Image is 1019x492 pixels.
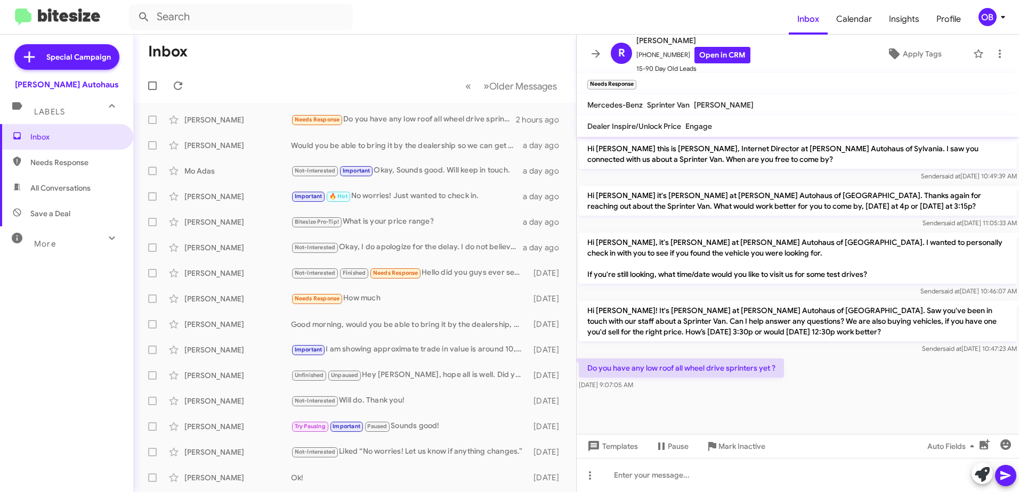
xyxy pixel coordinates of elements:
[585,437,638,456] span: Templates
[928,4,969,35] span: Profile
[978,8,997,26] div: OB
[295,167,336,174] span: Not-Interested
[587,80,636,89] small: Needs Response
[291,420,529,432] div: Sounds good!
[291,241,523,253] div: Okay, I do apologize for the delay. I do not believe we would be quite at that amount.
[489,80,557,92] span: Older Messages
[483,79,489,93] span: »
[529,421,568,432] div: [DATE]
[646,437,697,456] button: Pause
[184,166,291,176] div: Mo Adas
[587,100,643,110] span: Mercedes-Benz
[860,44,968,63] button: Apply Tags
[295,448,336,455] span: Not-Interested
[331,372,359,379] span: Unpaused
[295,244,336,251] span: Not-Interested
[184,447,291,457] div: [PERSON_NAME]
[184,191,291,202] div: [PERSON_NAME]
[697,437,774,456] button: Mark Inactive
[333,423,360,430] span: Important
[579,139,1017,169] p: Hi [PERSON_NAME] this is [PERSON_NAME], Internet Director at [PERSON_NAME] Autohaus of Sylvania. ...
[579,358,784,378] p: Do you have any low roof all wheel drive sprinters yet ?
[291,319,529,330] div: Good morning, would you be able to bring it by the dealership, either [DATE] or [DATE]?
[919,437,987,456] button: Auto Fields
[30,132,121,142] span: Inbox
[459,75,478,97] button: Previous
[529,370,568,381] div: [DATE]
[529,268,568,278] div: [DATE]
[922,345,1017,352] span: Sender [DATE] 10:47:23 AM
[295,372,324,379] span: Unfinished
[828,4,880,35] a: Calendar
[291,216,523,228] div: What is your price range?
[295,193,322,200] span: Important
[343,269,366,276] span: Finished
[529,447,568,457] div: [DATE]
[184,242,291,253] div: [PERSON_NAME]
[942,172,960,180] span: said at
[459,75,563,97] nav: Page navigation example
[295,218,339,225] span: Bitesize Pro-Tip!
[618,45,625,62] span: R
[789,4,828,35] a: Inbox
[523,191,568,202] div: a day ago
[291,292,529,305] div: How much
[523,242,568,253] div: a day ago
[46,52,111,62] span: Special Campaign
[291,395,529,407] div: Will do. Thank you!
[291,343,529,356] div: I am showing approximate trade in value is around 10,600. This is an estimate so it may differ up...
[587,121,681,131] span: Dealer Inspire/Unlock Price
[529,345,568,355] div: [DATE]
[529,319,568,330] div: [DATE]
[184,293,291,304] div: [PERSON_NAME]
[477,75,563,97] button: Next
[295,116,340,123] span: Needs Response
[15,79,119,90] div: [PERSON_NAME] Autohaus
[367,423,387,430] span: Paused
[516,114,568,125] div: 2 hours ago
[529,396,568,406] div: [DATE]
[685,121,712,131] span: Engage
[523,166,568,176] div: a day ago
[184,396,291,406] div: [PERSON_NAME]
[668,437,689,456] span: Pause
[529,293,568,304] div: [DATE]
[295,397,336,404] span: Not-Interested
[577,437,646,456] button: Templates
[969,8,1007,26] button: OB
[295,295,340,302] span: Needs Response
[291,446,529,458] div: Liked “No worries! Let us know if anything changes.”
[129,4,353,30] input: Search
[34,239,56,249] span: More
[579,233,1017,284] p: Hi [PERSON_NAME], it's [PERSON_NAME] at [PERSON_NAME] Autohaus of [GEOGRAPHIC_DATA]. I wanted to ...
[30,183,91,193] span: All Conversations
[184,268,291,278] div: [PERSON_NAME]
[941,287,960,295] span: said at
[373,269,418,276] span: Needs Response
[295,346,322,353] span: Important
[523,140,568,151] div: a day ago
[291,190,523,202] div: No worries! Just wanted to check in.
[920,287,1017,295] span: Sender [DATE] 10:46:07 AM
[943,345,961,352] span: said at
[718,437,765,456] span: Mark Inactive
[921,172,1017,180] span: Sender [DATE] 10:49:39 AM
[694,47,750,63] a: Open in CRM
[465,79,471,93] span: «
[903,44,942,63] span: Apply Tags
[184,114,291,125] div: [PERSON_NAME]
[291,472,529,483] div: Ok!
[579,301,1017,341] p: Hi [PERSON_NAME]! It's [PERSON_NAME] at [PERSON_NAME] Autohaus of [GEOGRAPHIC_DATA]. Saw you've b...
[30,157,121,168] span: Needs Response
[184,140,291,151] div: [PERSON_NAME]
[291,267,529,279] div: Hello did you guys ever send that gift card?
[636,63,750,74] span: 15-90 Day Old Leads
[291,140,523,151] div: Would you be able to bring it by the dealership so we can get an actual appraisal/buy figure on it?
[184,370,291,381] div: [PERSON_NAME]
[923,219,1017,227] span: Sender [DATE] 11:05:33 AM
[148,43,188,60] h1: Inbox
[880,4,928,35] a: Insights
[523,217,568,227] div: a day ago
